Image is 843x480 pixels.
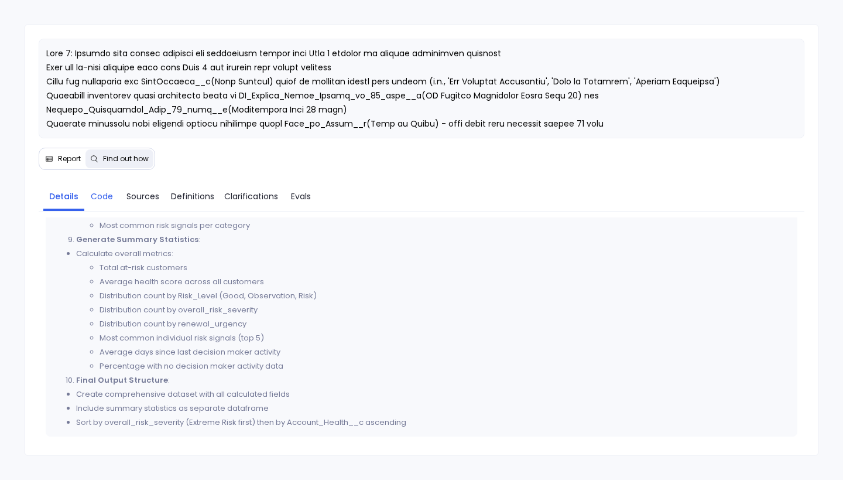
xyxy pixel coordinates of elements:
li: Total at-risk customers [100,261,790,275]
li: Calculate overall metrics: [76,247,790,373]
li: Distribution count by renewal_urgency [100,317,790,331]
span: Clarifications [224,190,278,203]
span: Code [91,190,113,203]
li: : [76,373,790,387]
li: Distribution count by Risk_Level (Good, Observation, Risk) [100,289,790,303]
span: Lore 7: Ipsumdo sita consec adipisci eli seddoeiusm tempor inci Utla 1 etdolor ma aliquae adminim... [46,47,720,186]
li: Include summary statistics as separate dataframe [76,401,790,416]
li: Distribution count by overall_risk_severity [100,303,790,317]
span: Evals [291,190,311,203]
span: Sources [126,190,159,203]
span: Report [58,154,81,164]
li: Create comprehensive dataset with all calculated fields [76,387,790,401]
li: Average days since last decision maker activity [100,345,790,359]
span: Find out how [103,154,149,164]
button: Report [40,149,85,168]
span: Details [49,190,78,203]
button: Find out how [85,149,153,168]
li: Sort by overall_risk_severity (Extreme Risk first) then by Account_Health__c ascending [76,416,790,430]
span: Definitions [171,190,214,203]
strong: Final Output Structure [76,375,168,386]
li: Percentage with no decision maker activity data [100,359,790,373]
strong: Generate Summary Statistics [76,234,198,245]
li: : [76,233,790,247]
li: Average health score across all customers [100,275,790,289]
li: Most common individual risk signals (top 5) [100,331,790,345]
li: Most common risk signals per category [100,219,790,233]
